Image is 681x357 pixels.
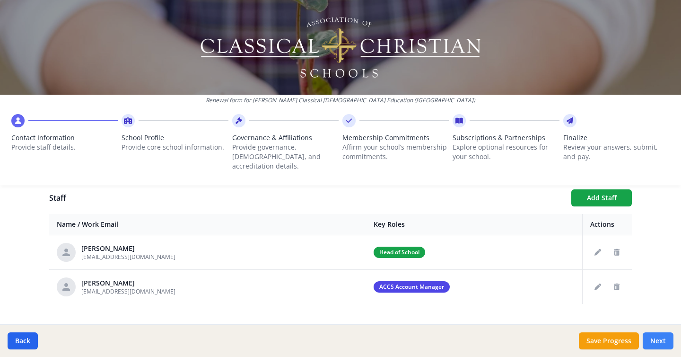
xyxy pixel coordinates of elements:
[8,332,38,349] button: Back
[374,247,425,258] span: Head of School
[571,189,632,206] button: Add Staff
[366,214,583,235] th: Key Roles
[453,133,559,143] span: Subscriptions & Partnerships
[81,253,175,261] span: [EMAIL_ADDRESS][DOMAIN_NAME]
[563,133,670,143] span: Finalize
[643,332,673,349] button: Next
[122,133,228,143] span: School Profile
[122,143,228,152] p: Provide core school information.
[199,14,482,80] img: Logo
[579,332,639,349] button: Save Progress
[609,279,624,295] button: Delete staff
[11,143,118,152] p: Provide staff details.
[81,244,175,253] div: [PERSON_NAME]
[81,278,175,288] div: [PERSON_NAME]
[453,143,559,161] p: Explore optional resources for your school.
[49,214,366,235] th: Name / Work Email
[609,245,624,260] button: Delete staff
[590,245,605,260] button: Edit staff
[563,143,670,161] p: Review your answers, submit, and pay.
[49,192,564,204] h1: Staff
[11,133,118,143] span: Contact Information
[590,279,605,295] button: Edit staff
[232,133,339,143] span: Governance & Affiliations
[232,143,339,171] p: Provide governance, [DEMOGRAPHIC_DATA], and accreditation details.
[81,287,175,295] span: [EMAIL_ADDRESS][DOMAIN_NAME]
[342,133,449,143] span: Membership Commitments
[342,143,449,161] p: Affirm your school’s membership commitments.
[374,281,450,293] span: ACCS Account Manager
[583,214,632,235] th: Actions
